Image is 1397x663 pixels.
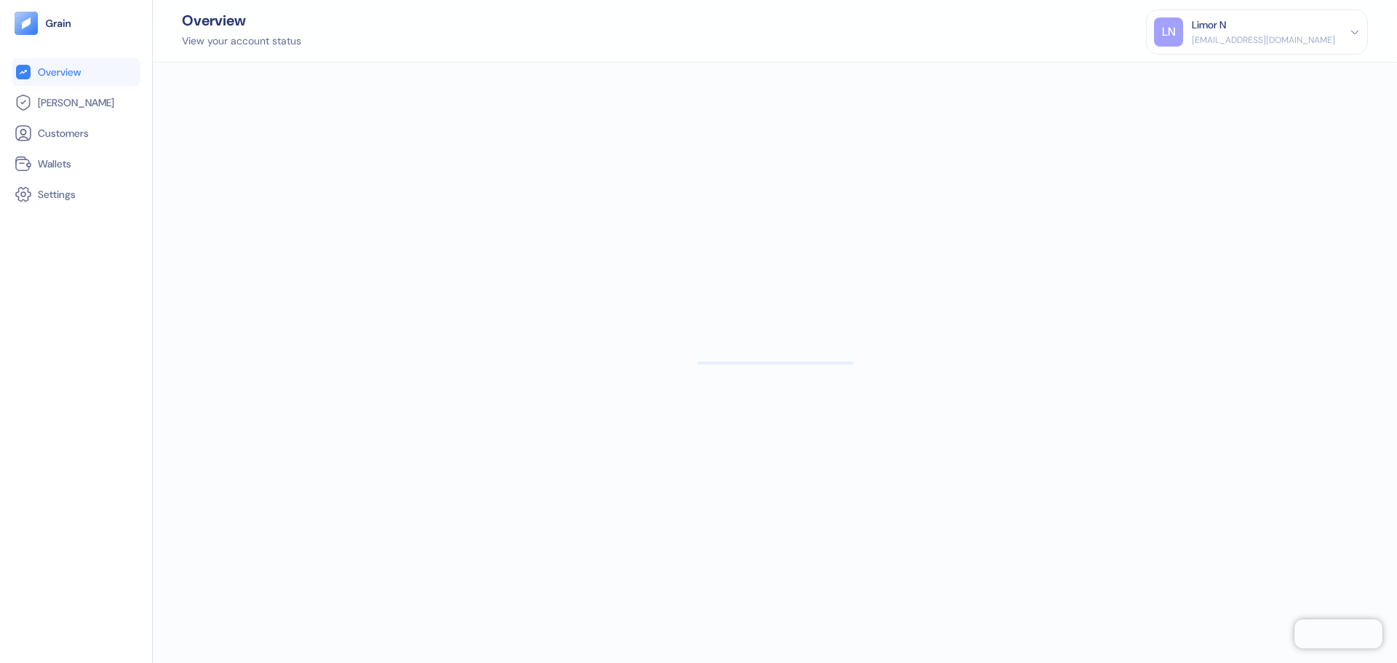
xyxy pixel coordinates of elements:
[15,94,138,111] a: [PERSON_NAME]
[15,12,38,35] img: logo-tablet-V2.svg
[38,95,114,110] span: [PERSON_NAME]
[15,124,138,142] a: Customers
[38,156,71,171] span: Wallets
[1154,17,1183,47] div: LN
[15,186,138,203] a: Settings
[38,126,89,140] span: Customers
[1192,17,1226,33] div: Limor N
[15,63,138,81] a: Overview
[38,187,76,202] span: Settings
[182,33,301,49] div: View your account status
[1192,33,1335,47] div: [EMAIL_ADDRESS][DOMAIN_NAME]
[15,155,138,172] a: Wallets
[45,18,72,28] img: logo
[38,65,81,79] span: Overview
[182,13,301,28] div: Overview
[1294,619,1382,648] iframe: Chatra live chat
